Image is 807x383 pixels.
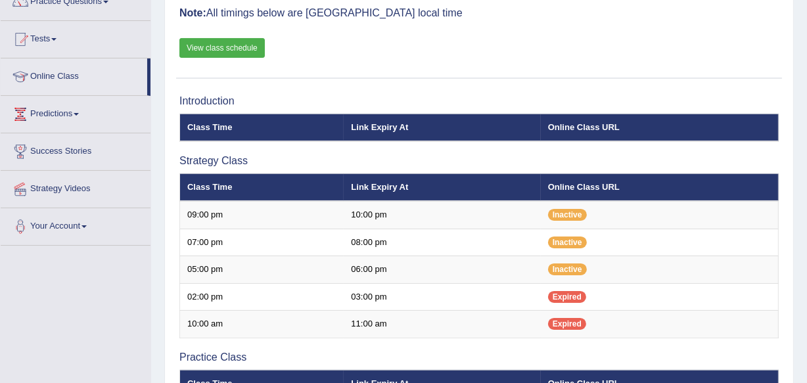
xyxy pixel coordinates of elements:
a: Predictions [1,96,150,129]
span: Inactive [548,209,587,221]
h3: Strategy Class [179,155,779,167]
h3: All timings below are [GEOGRAPHIC_DATA] local time [179,7,779,19]
span: Inactive [548,263,587,275]
a: Your Account [1,208,150,241]
td: 08:00 pm [344,229,540,256]
h3: Introduction [179,95,779,107]
th: Link Expiry At [344,114,540,141]
td: 11:00 am [344,311,540,338]
th: Online Class URL [541,173,779,201]
a: View class schedule [179,38,265,58]
td: 06:00 pm [344,256,540,284]
th: Class Time [180,173,344,201]
td: 10:00 pm [344,201,540,229]
a: Online Class [1,58,147,91]
h3: Practice Class [179,351,779,363]
td: 10:00 am [180,311,344,338]
td: 07:00 pm [180,229,344,256]
th: Class Time [180,114,344,141]
span: Expired [548,318,586,330]
td: 02:00 pm [180,283,344,311]
a: Strategy Videos [1,171,150,204]
td: 05:00 pm [180,256,344,284]
td: 03:00 pm [344,283,540,311]
th: Link Expiry At [344,173,540,201]
span: Inactive [548,237,587,248]
a: Success Stories [1,133,150,166]
td: 09:00 pm [180,201,344,229]
span: Expired [548,291,586,303]
b: Note: [179,7,206,18]
a: Tests [1,21,150,54]
th: Online Class URL [541,114,779,141]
